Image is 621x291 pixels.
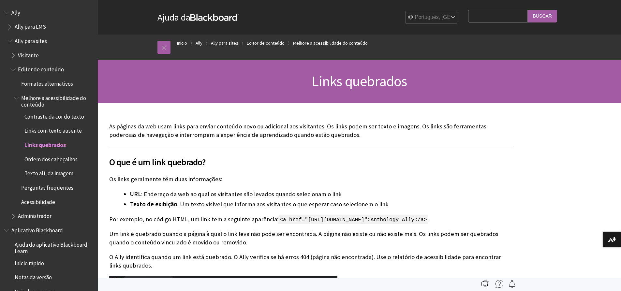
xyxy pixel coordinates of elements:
[4,7,94,222] nav: Book outline for Anthology Ally Help
[109,122,513,139] p: As páginas da web usam links para enviar conteúdo novo ou adicional aos visitantes. Os links pode...
[11,7,20,16] span: Ally
[15,258,44,267] span: Início rápido
[293,39,368,47] a: Melhore a acessibilidade do conteúdo
[18,50,39,59] span: Visitante
[21,93,93,108] span: Melhore a acessibilidade do conteúdo
[21,196,55,205] span: Acessibilidade
[21,182,73,191] span: Perguntas frequentes
[24,168,73,177] span: Texto alt. da imagem
[481,280,489,288] img: Print
[196,39,202,47] a: Ally
[15,36,47,44] span: Ally para sites
[24,111,84,120] span: Contraste da cor do texto
[109,230,513,247] p: Um link é quebrado quando a página à qual o link leva não pode ser encontrada. A página não exist...
[24,139,66,148] span: Links quebrados
[278,215,429,225] span: <a href="[URL][DOMAIN_NAME]">Anthology Ally</a>
[15,272,52,281] span: Notas da versão
[109,147,513,169] h2: O que é um link quebrado?
[21,78,73,87] span: Formatos alternativos
[11,225,63,234] span: Aplicativo Blackboard
[528,10,557,22] input: Buscar
[130,190,513,199] li: : Endereço da web ao qual os visitantes são levados quando selecionam o link
[247,39,285,47] a: Editor de conteúdo
[130,200,177,208] span: Texto de exibição
[24,125,82,134] span: Links com texto ausente
[177,39,187,47] a: Início
[495,280,503,288] img: More help
[18,64,64,73] span: Editor de conteúdo
[130,190,141,198] span: URL
[109,253,513,270] p: O Ally identifica quando um link está quebrado. O Ally verifica se há erros 404 (página não encon...
[312,72,407,90] span: Links quebrados
[24,154,78,163] span: Ordem dos cabeçalhos
[15,239,93,255] span: Ajuda do aplicativo Blackboard Learn
[157,11,239,23] a: Ajuda daBlackboard
[406,11,458,24] select: Site Language Selector
[130,200,513,209] li: : Um texto visível que informa aos visitantes o que esperar caso selecionem o link
[190,14,239,21] strong: Blackboard
[211,39,238,47] a: Ally para sites
[15,22,46,30] span: Ally para LMS
[18,211,52,220] span: Administrador
[508,280,516,288] img: Follow this page
[109,175,513,183] p: Os links geralmente têm duas informações:
[109,215,513,224] p: Por exemplo, no código HTML, um link tem a seguinte aparência: .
